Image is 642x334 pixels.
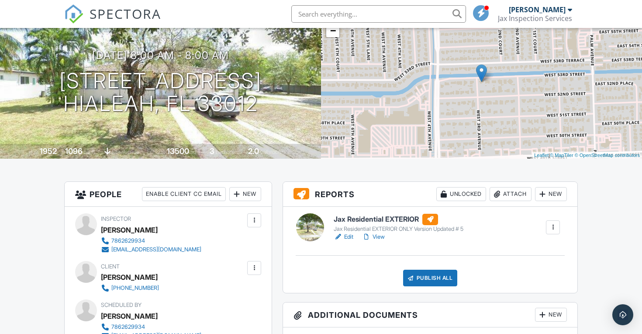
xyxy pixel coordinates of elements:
div: [PERSON_NAME] [509,5,566,14]
h3: People [65,182,272,207]
div: Jax Residential EXTERIOR ONLY Version Updated # 5 [334,226,463,233]
span: Scheduled By [101,302,142,308]
span: Inspector [101,216,131,222]
span: bedrooms [216,149,240,155]
a: SPECTORA [64,12,161,30]
div: 3 [210,146,214,156]
span: sq.ft. [190,149,201,155]
div: 1952 [40,146,57,156]
a: [EMAIL_ADDRESS][DOMAIN_NAME] [101,245,201,254]
h6: Jax Residential EXTERIOR [334,214,463,225]
a: View [362,233,385,241]
div: [PERSON_NAME] [101,223,158,237]
div: [PHONE_NUMBER] [111,285,159,292]
div: Publish All [403,270,458,286]
div: Jax Inspection Services [498,14,572,23]
input: Search everything... [291,5,466,23]
div: Enable Client CC Email [142,187,226,201]
span: Client [101,263,120,270]
div: 13500 [167,146,189,156]
div: New [535,308,567,322]
div: | [532,152,642,159]
span: crawlspace [112,149,139,155]
span: bathrooms [260,149,285,155]
span: sq. ft. [84,149,96,155]
div: Attach [490,187,532,201]
span: Built [29,149,38,155]
a: Leaflet [534,153,549,158]
h3: Additional Documents [283,303,577,327]
a: 7862629934 [101,237,201,245]
img: The Best Home Inspection Software - Spectora [64,4,83,24]
div: New [535,187,567,201]
a: [PHONE_NUMBER] [101,284,159,292]
div: 1096 [65,146,83,156]
a: © MapTiler [550,153,573,158]
div: Open Intercom Messenger [612,304,633,325]
a: Jax Residential EXTERIOR Jax Residential EXTERIOR ONLY Version Updated # 5 [334,214,463,233]
h3: [DATE] 8:00 am - 8:00 am [92,49,229,61]
h3: Reports [283,182,577,207]
div: 2.0 [248,146,259,156]
a: 7862629934 [101,323,201,331]
a: Edit [334,233,353,241]
div: 7862629934 [111,237,145,244]
span: Lot Size [147,149,166,155]
div: [PERSON_NAME] [101,271,158,284]
a: © OpenStreetMap contributors [575,153,640,158]
h1: [STREET_ADDRESS] Hialeah, FL 33012 [59,70,262,116]
div: Unlocked [436,187,486,201]
div: [EMAIL_ADDRESS][DOMAIN_NAME] [111,246,201,253]
span: SPECTORA [90,4,161,23]
div: 7862629934 [111,324,145,331]
a: Zoom out [326,24,339,37]
div: New [229,187,261,201]
div: [PERSON_NAME] [101,310,158,323]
